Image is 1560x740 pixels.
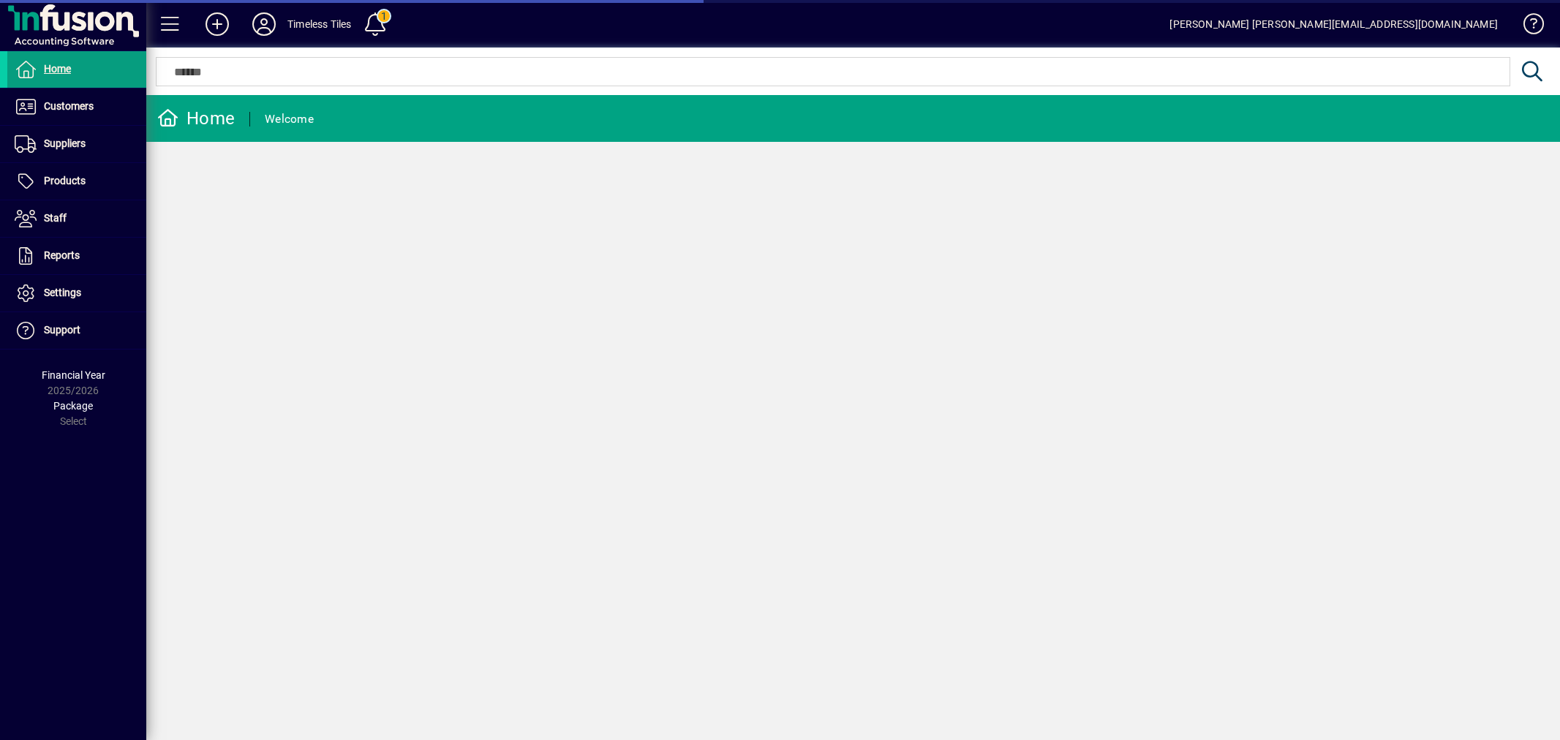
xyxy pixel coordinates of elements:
[7,238,146,274] a: Reports
[44,287,81,298] span: Settings
[194,11,241,37] button: Add
[7,163,146,200] a: Products
[287,12,351,36] div: Timeless Tiles
[53,400,93,412] span: Package
[1512,3,1542,50] a: Knowledge Base
[241,11,287,37] button: Profile
[1169,12,1498,36] div: [PERSON_NAME] [PERSON_NAME][EMAIL_ADDRESS][DOMAIN_NAME]
[7,275,146,312] a: Settings
[44,137,86,149] span: Suppliers
[7,126,146,162] a: Suppliers
[44,63,71,75] span: Home
[44,212,67,224] span: Staff
[44,249,80,261] span: Reports
[44,100,94,112] span: Customers
[44,175,86,186] span: Products
[157,107,235,130] div: Home
[7,312,146,349] a: Support
[44,324,80,336] span: Support
[265,107,314,131] div: Welcome
[7,200,146,237] a: Staff
[42,369,105,381] span: Financial Year
[7,88,146,125] a: Customers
